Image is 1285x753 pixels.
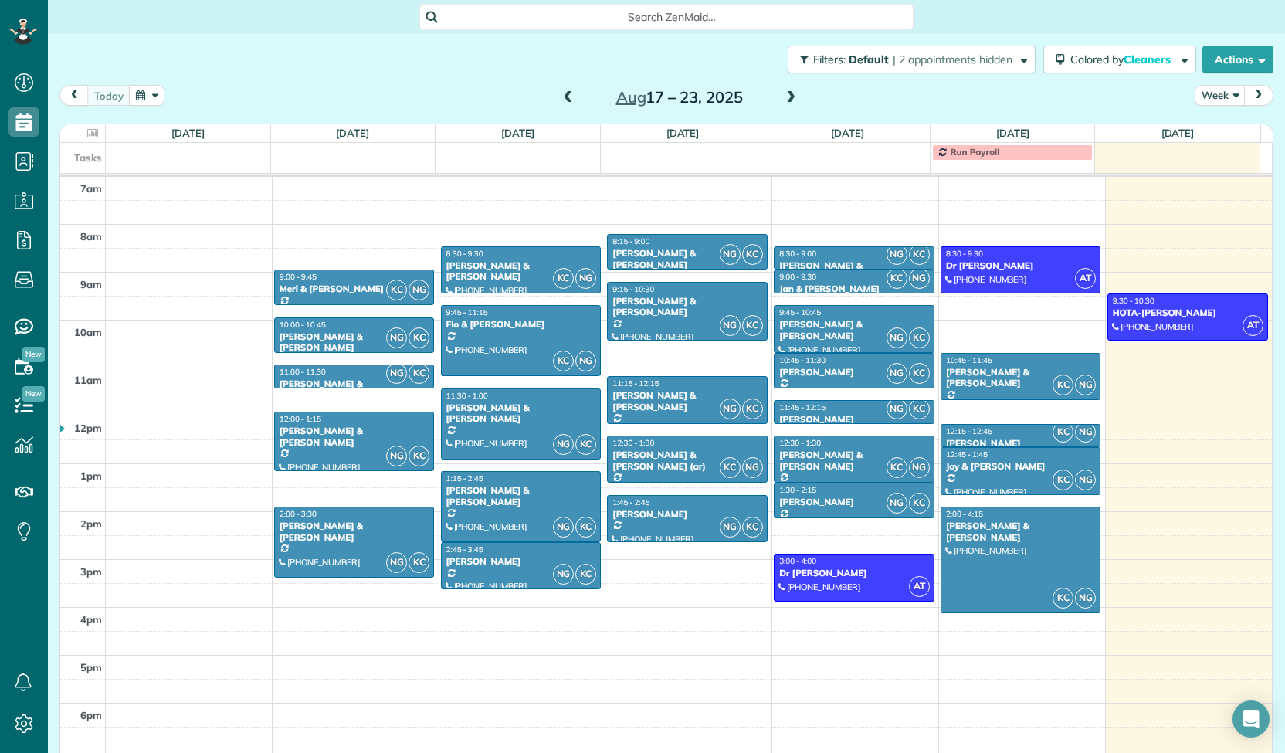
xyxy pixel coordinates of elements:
[831,127,864,139] a: [DATE]
[720,457,741,478] span: KC
[279,331,429,354] div: [PERSON_NAME] & [PERSON_NAME]
[945,260,1096,271] div: Dr [PERSON_NAME]
[849,53,890,66] span: Default
[612,449,762,472] div: [PERSON_NAME] & [PERSON_NAME] (ar)
[742,399,763,419] span: KC
[80,709,102,721] span: 6pm
[813,53,846,66] span: Filters:
[336,127,369,139] a: [DATE]
[1053,422,1073,443] span: KC
[887,399,907,419] span: NG
[616,87,646,107] span: Aug
[80,470,102,482] span: 1pm
[945,521,1096,543] div: [PERSON_NAME] & [PERSON_NAME]
[887,457,907,478] span: KC
[80,661,102,673] span: 5pm
[87,85,131,106] button: today
[1195,85,1246,106] button: Week
[74,326,102,338] span: 10am
[409,446,429,466] span: KC
[280,320,326,330] span: 10:00 - 10:45
[1053,375,1073,395] span: KC
[909,244,930,265] span: KC
[778,568,929,578] div: Dr [PERSON_NAME]
[778,260,929,283] div: [PERSON_NAME] & [PERSON_NAME]
[575,351,596,371] span: NG
[1244,85,1273,106] button: next
[1043,46,1196,73] button: Colored byCleaners
[946,449,988,460] span: 12:45 - 1:45
[779,556,816,566] span: 3:00 - 4:00
[1202,46,1273,73] button: Actions
[22,347,45,362] span: New
[446,473,483,483] span: 1:15 - 2:45
[909,457,930,478] span: NG
[612,284,654,294] span: 9:15 - 10:30
[909,399,930,419] span: KC
[553,351,574,371] span: KC
[446,402,596,425] div: [PERSON_NAME] & [PERSON_NAME]
[666,127,700,139] a: [DATE]
[80,613,102,626] span: 4pm
[80,517,102,530] span: 2pm
[612,509,762,520] div: [PERSON_NAME]
[1053,470,1073,490] span: KC
[279,283,429,294] div: Meri & [PERSON_NAME]
[409,552,429,573] span: KC
[779,438,821,448] span: 12:30 - 1:30
[409,363,429,384] span: KC
[386,327,407,348] span: NG
[446,307,488,317] span: 9:45 - 11:15
[778,449,929,472] div: [PERSON_NAME] & [PERSON_NAME]
[779,272,816,282] span: 9:00 - 9:30
[583,89,776,106] h2: 17 – 23, 2025
[779,249,816,259] span: 8:30 - 9:00
[386,552,407,573] span: NG
[945,438,1096,449] div: [PERSON_NAME]
[909,576,930,597] span: AT
[446,556,596,567] div: [PERSON_NAME]
[1112,307,1263,318] div: HOTA-[PERSON_NAME]
[171,127,205,139] a: [DATE]
[409,327,429,348] span: KC
[575,268,596,289] span: NG
[887,363,907,384] span: NG
[575,564,596,585] span: KC
[1075,588,1096,609] span: NG
[946,509,983,519] span: 2:00 - 4:15
[280,367,326,377] span: 11:00 - 11:30
[742,457,763,478] span: NG
[779,307,821,317] span: 9:45 - 10:45
[575,517,596,538] span: KC
[280,272,317,282] span: 9:00 - 9:45
[1070,53,1176,66] span: Colored by
[779,355,826,365] span: 10:45 - 11:30
[279,378,429,401] div: [PERSON_NAME] & [PERSON_NAME]
[501,127,534,139] a: [DATE]
[612,296,762,318] div: [PERSON_NAME] & [PERSON_NAME]
[446,249,483,259] span: 8:30 - 9:30
[720,399,741,419] span: NG
[779,485,816,495] span: 1:30 - 2:15
[778,497,929,507] div: [PERSON_NAME]
[446,485,596,507] div: [PERSON_NAME] & [PERSON_NAME]
[945,461,1096,472] div: Joy & [PERSON_NAME]
[742,244,763,265] span: KC
[612,390,762,412] div: [PERSON_NAME] & [PERSON_NAME]
[742,315,763,336] span: KC
[950,146,999,158] span: Run Payroll
[446,391,488,401] span: 11:30 - 1:00
[1243,315,1263,336] span: AT
[612,248,762,270] div: [PERSON_NAME] & [PERSON_NAME]
[280,414,321,424] span: 12:00 - 1:15
[612,497,649,507] span: 1:45 - 2:45
[887,493,907,514] span: NG
[386,446,407,466] span: NG
[612,438,654,448] span: 12:30 - 1:30
[909,363,930,384] span: KC
[553,434,574,455] span: NG
[778,283,929,294] div: Jan & [PERSON_NAME]
[1075,422,1096,443] span: NG
[946,249,983,259] span: 8:30 - 9:30
[720,315,741,336] span: NG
